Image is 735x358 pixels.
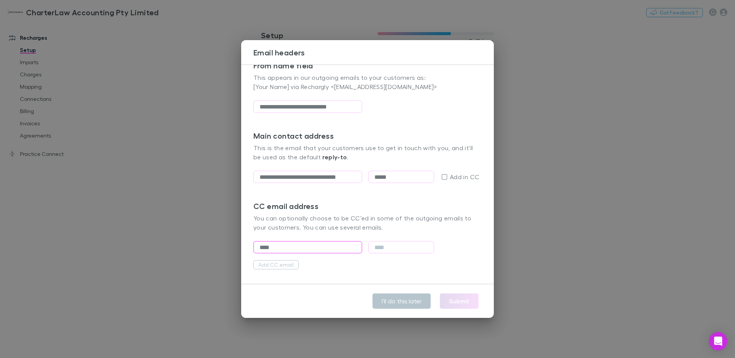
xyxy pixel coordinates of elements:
p: You can optionally choose to be CC’ed in some of the outgoing emails to your customers. You can u... [253,214,482,232]
strong: reply-to [322,153,347,161]
h3: CC email address [253,201,482,211]
p: This appears in our outgoing emails to your customers as: [253,73,482,82]
p: This is the email that your customers use to get in touch with you, and it'll be used as the defa... [253,143,482,162]
button: Submit [440,293,479,309]
button: Add CC email [253,260,299,269]
h3: Main contact address [253,131,482,140]
div: Open Intercom Messenger [709,332,727,350]
h3: From name field [253,61,482,70]
h3: Email headers [253,48,494,57]
span: Add in CC [450,172,479,181]
p: [Your Name] via Rechargly <[EMAIL_ADDRESS][DOMAIN_NAME]> [253,82,482,91]
button: I'll do this later [372,293,431,309]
